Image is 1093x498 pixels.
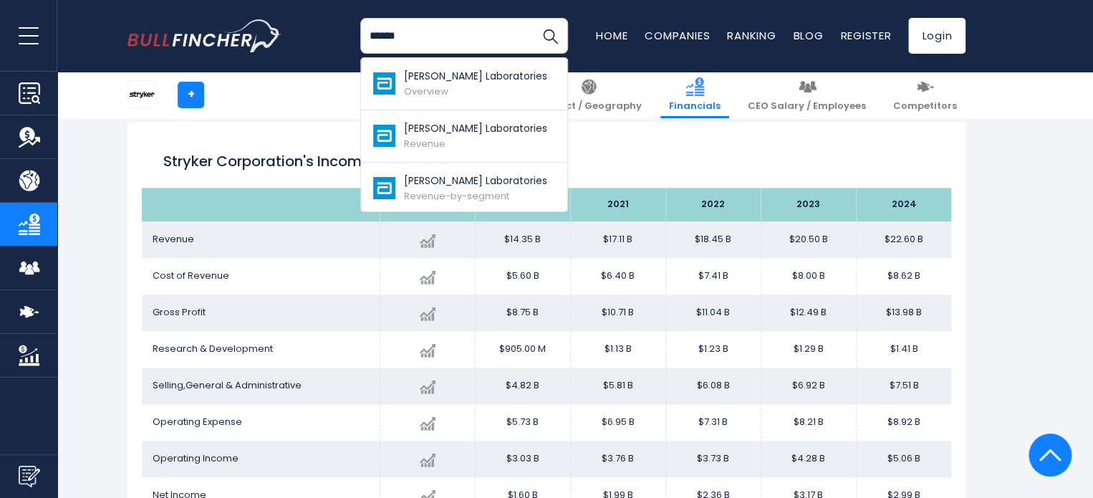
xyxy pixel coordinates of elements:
span: CEO Salary / Employees [748,100,866,112]
td: $3.76 B [570,441,665,477]
td: $18.45 B [665,221,761,258]
a: Ranking [727,28,776,43]
p: [PERSON_NAME] Laboratories [404,69,547,84]
td: $6.92 B [761,368,856,404]
td: $17.11 B [570,221,665,258]
span: Revenue-by-segment [404,189,509,203]
td: $13.98 B [856,295,951,331]
span: Operating Expense [153,415,242,428]
td: $8.62 B [856,258,951,295]
a: Login [908,18,966,54]
td: $7.41 B [665,258,761,295]
th: 2024 [856,188,951,221]
td: $905.00 M [475,331,570,368]
td: $14.35 B [475,221,570,258]
span: Financials [669,100,721,112]
td: $6.08 B [665,368,761,404]
a: Product / Geography [527,72,650,118]
a: CEO Salary / Employees [739,72,875,118]
td: $7.31 B [665,404,761,441]
th: 2021 [570,188,665,221]
td: $5.73 B [475,404,570,441]
td: $1.13 B [570,331,665,368]
a: Register [840,28,891,43]
a: + [178,82,204,108]
td: $6.40 B [570,258,665,295]
td: $6.95 B [570,404,665,441]
a: [PERSON_NAME] Laboratories Overview [361,58,567,110]
td: $8.21 B [761,404,856,441]
td: $8.00 B [761,258,856,295]
td: $5.60 B [475,258,570,295]
td: $5.06 B [856,441,951,477]
span: Selling,General & Administrative [153,378,302,392]
td: $20.50 B [761,221,856,258]
td: $4.28 B [761,441,856,477]
th: 2022 [665,188,761,221]
p: [PERSON_NAME] Laboratories [404,173,547,188]
td: $4.82 B [475,368,570,404]
td: $22.60 B [856,221,951,258]
span: Revenue [404,137,446,150]
span: Operating Income [153,451,239,465]
td: $3.03 B [475,441,570,477]
td: $5.81 B [570,368,665,404]
span: Competitors [893,100,957,112]
th: 2023 [761,188,856,221]
td: $3.73 B [665,441,761,477]
span: Overview [404,85,448,98]
a: [PERSON_NAME] Laboratories Revenue [361,110,567,163]
td: $1.41 B [856,331,951,368]
a: Home [596,28,627,43]
td: $11.04 B [665,295,761,331]
a: Companies [645,28,710,43]
a: [PERSON_NAME] Laboratories Revenue-by-segment [361,163,567,215]
td: $1.29 B [761,331,856,368]
td: $12.49 B [761,295,856,331]
a: Go to homepage [127,19,281,52]
span: Research & Development [153,342,273,355]
span: Gross Profit [153,305,206,319]
h1: Stryker Corporation's Income Statement [163,150,930,172]
td: $10.71 B [570,295,665,331]
a: Blog [793,28,823,43]
span: Revenue [153,232,194,246]
a: Competitors [885,72,966,118]
a: Financials [660,72,729,118]
td: $8.92 B [856,404,951,441]
img: bullfincher logo [127,19,281,52]
p: [PERSON_NAME] Laboratories [404,121,547,136]
td: $1.23 B [665,331,761,368]
button: Search [532,18,568,54]
span: Cost of Revenue [153,269,229,282]
img: SYK logo [128,81,155,108]
td: $8.75 B [475,295,570,331]
span: Product / Geography [536,100,642,112]
td: $7.51 B [856,368,951,404]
